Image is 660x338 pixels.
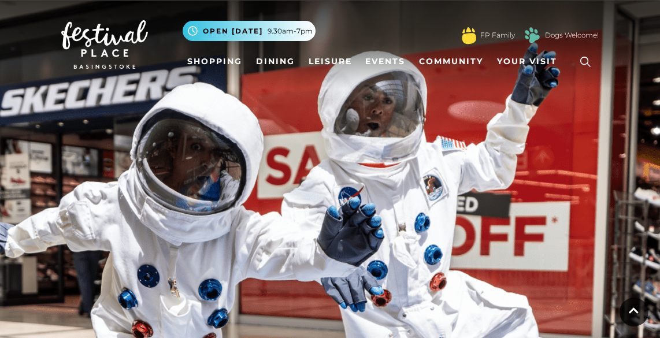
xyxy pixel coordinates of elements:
a: FP Family [480,30,515,40]
img: Festival Place Logo [61,20,148,69]
a: Leisure [304,51,357,72]
span: Your Visit [497,55,557,68]
a: Shopping [183,51,247,72]
a: Your Visit [492,51,568,72]
a: Dogs Welcome! [545,30,599,40]
a: Community [414,51,488,72]
span: 9.30am-7pm [268,26,313,36]
span: Open [DATE] [203,26,263,36]
button: Open [DATE] 9.30am-7pm [183,21,316,41]
a: Dining [251,51,299,72]
a: Events [361,51,410,72]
